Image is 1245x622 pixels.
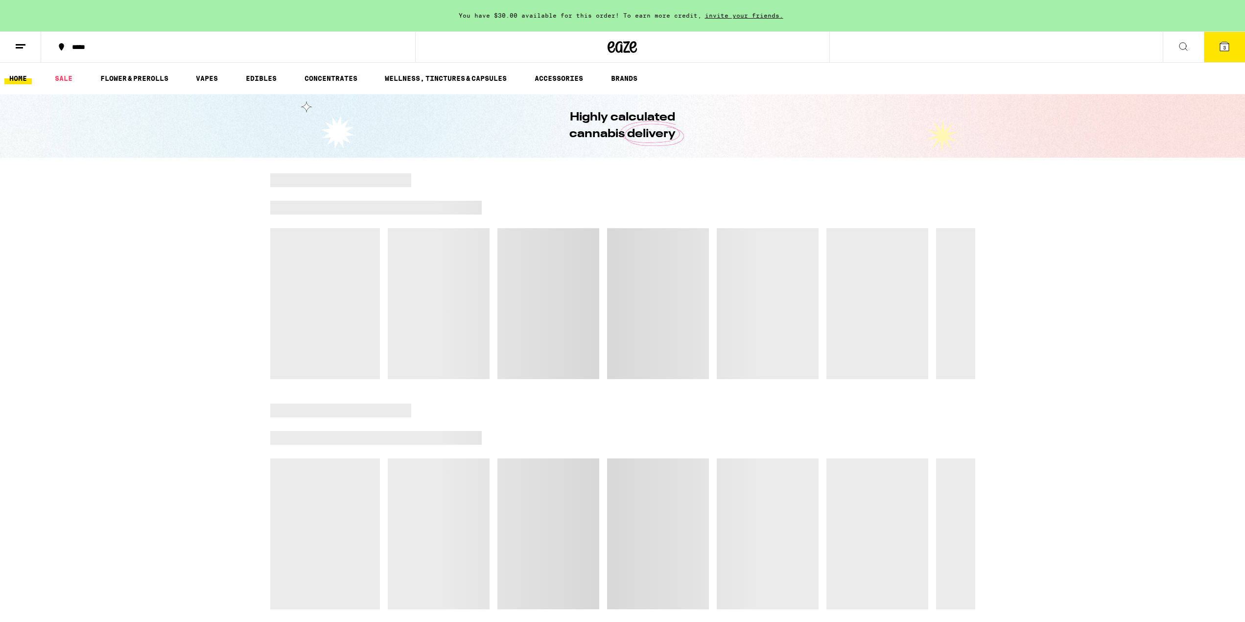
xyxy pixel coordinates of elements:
span: invite your friends. [702,12,787,19]
a: ACCESSORIES [530,72,588,84]
a: WELLNESS, TINCTURES & CAPSULES [380,72,512,84]
span: You have $30.00 available for this order! To earn more credit, [459,12,702,19]
button: 3 [1204,32,1245,62]
a: EDIBLES [241,72,282,84]
a: SALE [50,72,77,84]
span: 3 [1223,45,1226,50]
a: FLOWER & PREROLLS [95,72,173,84]
h1: Highly calculated cannabis delivery [542,109,704,143]
a: CONCENTRATES [300,72,362,84]
a: VAPES [191,72,223,84]
a: BRANDS [606,72,642,84]
a: HOME [4,72,32,84]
